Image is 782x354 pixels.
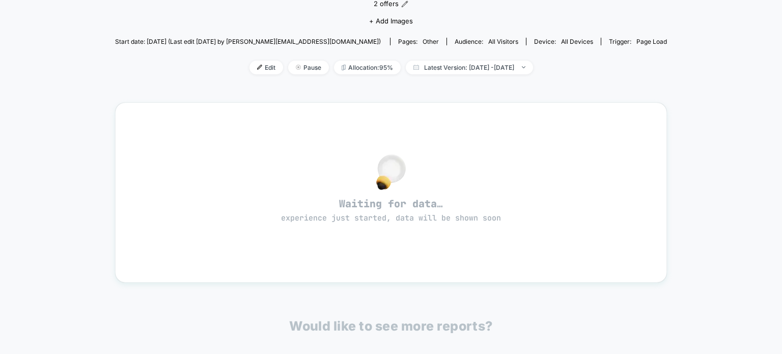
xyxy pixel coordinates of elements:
[115,38,381,45] span: Start date: [DATE] (Last edit [DATE] by [PERSON_NAME][EMAIL_ADDRESS][DOMAIN_NAME])
[289,318,493,334] p: Would like to see more reports?
[526,38,601,45] span: Device:
[288,61,329,74] span: Pause
[342,65,346,70] img: rebalance
[296,65,301,70] img: end
[249,61,283,74] span: Edit
[133,197,649,224] span: Waiting for data…
[369,17,413,25] span: + Add Images
[413,65,419,70] img: calendar
[281,213,501,223] span: experience just started, data will be shown soon
[522,66,525,68] img: end
[636,38,667,45] span: Page Load
[406,61,533,74] span: Latest Version: [DATE] - [DATE]
[609,38,667,45] div: Trigger:
[455,38,518,45] div: Audience:
[488,38,518,45] span: All Visitors
[398,38,439,45] div: Pages:
[334,61,401,74] span: Allocation: 95%
[376,154,406,190] img: no_data
[423,38,439,45] span: other
[561,38,593,45] span: all devices
[257,65,262,70] img: edit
